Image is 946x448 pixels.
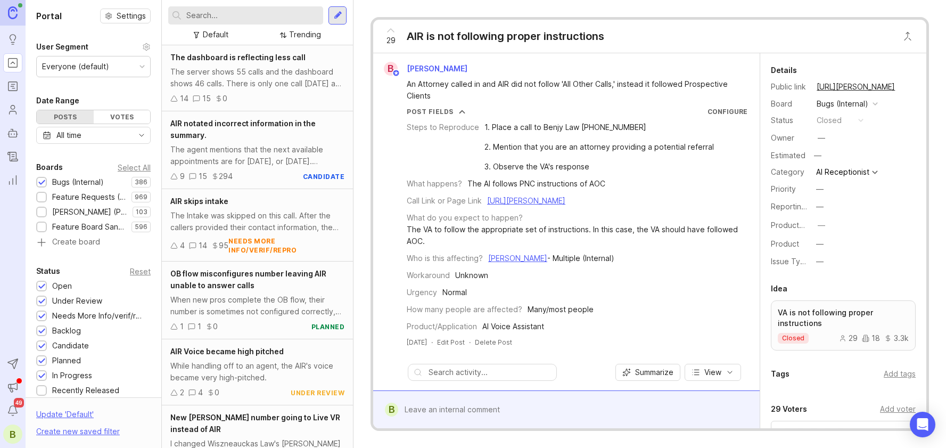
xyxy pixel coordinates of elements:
div: 18 [862,335,880,342]
div: Under Review [52,295,102,307]
div: Unknown [455,270,488,281]
a: Autopilot [3,124,22,143]
div: Status [36,265,60,278]
a: VA is not following proper instructionsclosed29183.3k [771,300,916,351]
div: Estimated [771,152,805,159]
span: AIR Voice became high pitched [170,347,284,356]
div: [PERSON_NAME] (Public) [52,206,127,218]
div: 1 [180,321,184,332]
div: 0 [215,387,219,398]
div: Boards [36,161,63,174]
div: - Multiple (Internal) [488,252,614,264]
div: — [816,183,824,195]
p: 596 [135,223,147,231]
button: Post Fields [407,107,465,116]
div: 294 [219,170,233,182]
div: The server shows 55 calls and the dashboard shows 46 calls. There is only one call [DATE] and the... [170,66,344,89]
span: 29 [386,35,396,46]
div: Open [52,280,72,292]
div: C [805,428,822,445]
span: AIR skips intake [170,197,228,206]
div: Tags [771,368,789,380]
div: Trending [289,29,321,40]
div: — [818,219,825,231]
div: Update ' Default ' [36,409,94,426]
button: Settings [100,9,151,23]
div: Select All [118,165,151,170]
div: Feature Board Sandbox [DATE] [52,221,126,233]
svg: toggle icon [133,131,150,140]
span: 49 [14,398,24,408]
div: 9 [180,170,185,182]
div: B [3,425,22,444]
div: 3. Observe the VA's response [484,161,714,173]
div: Many/most people [528,304,594,315]
div: When new pros complete the OB flow, their number is sometimes not configured correctly, which res... [170,294,344,317]
div: The agent mentions that the next available appointments are for [DATE], or [DATE]. However, in th... [170,144,344,167]
div: Public link [771,81,808,93]
div: · [431,338,433,347]
div: Urgency [407,287,437,298]
label: Reporting Team [771,202,828,211]
div: Product/Application [407,321,477,332]
h1: Portal [36,10,62,22]
div: What do you expect to happen? [407,212,523,224]
a: AIR notated incorrect information in the summary.The agent mentions that the next available appoi... [162,111,353,189]
div: 4 [198,387,203,398]
div: — [816,238,824,250]
div: Reset [130,268,151,274]
div: Default [203,29,228,40]
span: Settings [117,11,146,21]
div: Needs More Info/verif/repro [52,310,145,322]
div: What happens? [407,178,462,190]
div: 29 Voters [771,403,807,416]
span: OB flow misconfigures number leaving AIR unable to answer calls [170,269,326,290]
span: New [PERSON_NAME] number going to Live VR instead of AIR [170,413,340,434]
div: AI Voice Assistant [482,321,544,332]
a: [URL][PERSON_NAME] [813,80,898,94]
button: Send to Autopilot [3,354,22,373]
div: Bugs (Internal) [817,98,868,110]
span: View [704,367,721,378]
div: An Attorney called in and AIR did not follow 'All Other Calls,' instead it followed Prospective C... [407,78,738,102]
div: Candidate [52,340,89,352]
img: member badge [392,69,400,77]
div: — [811,149,825,162]
div: Add voter [880,403,916,415]
a: [DATE] [407,338,427,347]
div: Details [771,64,797,77]
a: [PERSON_NAME] [488,254,547,263]
div: While handling off to an agent, the AIR's voice became very high-pitched. [170,360,344,384]
p: 969 [135,193,147,201]
span: Summarize [635,367,673,378]
div: 2 [180,387,184,398]
div: Board [771,98,808,110]
label: Issue Type [771,257,810,266]
a: Configure [708,108,747,116]
div: User Segment [36,40,88,53]
a: OB flow misconfigures number leaving AIR unable to answer callsWhen new pros complete the OB flow... [162,262,353,339]
div: 3.3k [884,335,909,342]
input: Search activity... [429,366,551,378]
button: ProductboardID [815,218,828,232]
div: Posts [37,110,94,124]
div: 4 [180,240,185,251]
div: 14 [180,93,188,104]
div: — [818,132,825,144]
div: In Progress [52,370,92,381]
div: planned [311,322,345,331]
div: Edit Post [437,338,465,347]
div: Open Intercom Messenger [910,412,935,437]
div: 1. Place a call to Benjy Law [PHONE_NUMBER] [484,121,714,133]
div: Delete Post [475,338,512,347]
a: Users [3,100,22,119]
div: 0 [223,93,227,104]
div: — [816,256,824,267]
a: Roadmaps [3,77,22,96]
div: Feature Requests (Internal) [52,191,126,203]
div: Workaround [407,270,450,281]
div: All time [56,129,81,141]
p: closed [782,334,804,343]
div: · [469,338,471,347]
